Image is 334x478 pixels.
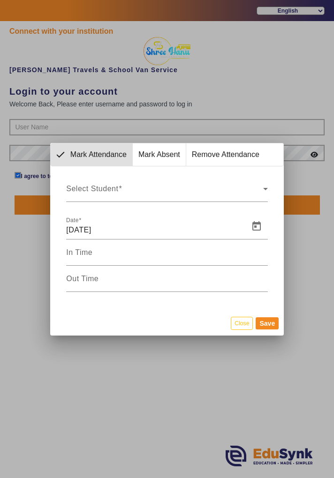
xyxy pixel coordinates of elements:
[231,317,253,329] button: Close
[66,251,267,262] input: In Time
[245,215,268,238] button: Open calendar
[66,187,263,198] span: Select Student
[66,217,79,223] mat-label: Date
[186,143,265,166] span: Remove Attendance
[256,317,279,329] button: Save
[66,248,92,256] mat-label: In Time
[133,143,186,166] span: Mark Absent
[66,224,243,236] input: Date
[66,275,99,283] mat-label: Out Time
[66,185,118,193] mat-label: Select Student
[66,277,267,288] input: Out Time
[65,143,132,166] span: Mark Attendance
